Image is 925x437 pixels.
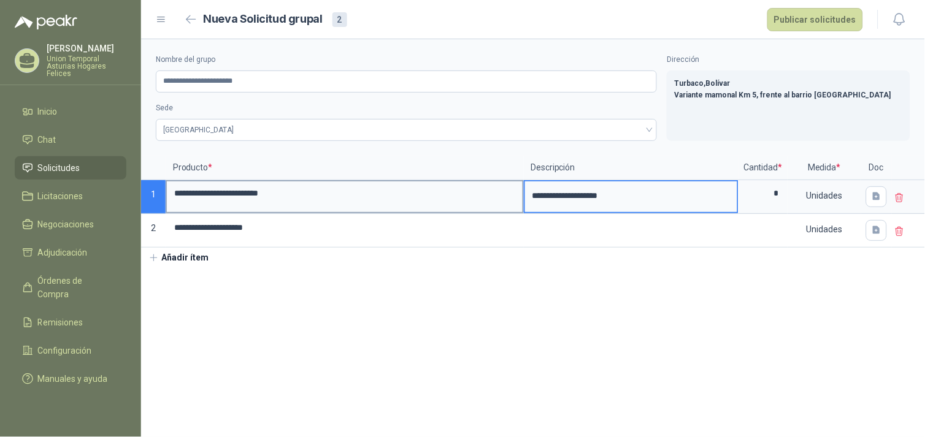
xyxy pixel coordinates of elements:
span: Chat [38,133,56,146]
span: Configuración [38,344,92,357]
p: 2 [141,214,166,248]
div: Unidades [789,181,860,210]
a: Adjudicación [15,241,126,264]
p: Producto [166,156,524,180]
a: Configuración [15,339,126,362]
label: Sede [156,102,657,114]
a: Órdenes de Compra [15,269,126,306]
span: Asturias [163,121,650,139]
a: Manuales y ayuda [15,367,126,390]
p: Cantidad [739,156,788,180]
span: Negociaciones [38,218,94,231]
a: Remisiones [15,311,126,334]
button: Publicar solicitudes [767,8,863,31]
p: Union Temporal Asturias Hogares Felices [47,55,126,77]
label: Dirección [667,54,910,66]
span: Remisiones [38,316,83,329]
a: Licitaciones [15,184,126,208]
span: Adjudicación [38,246,88,259]
span: Inicio [38,105,58,118]
span: Solicitudes [38,161,80,175]
span: Licitaciones [38,189,83,203]
p: Medida [788,156,861,180]
img: Logo peakr [15,15,77,29]
div: Unidades [789,215,860,243]
a: Inicio [15,100,126,123]
p: Doc [861,156,892,180]
p: Descripción [524,156,739,180]
button: Añadir ítem [141,248,217,268]
div: 2 [332,12,347,27]
span: Órdenes de Compra [38,274,115,301]
p: Variante mamonal Km 5, frente al barrio [GEOGRAPHIC_DATA] [674,89,903,101]
p: [PERSON_NAME] [47,44,126,53]
label: Nombre del grupo [156,54,657,66]
a: Chat [15,128,126,151]
span: Manuales y ayuda [38,372,108,386]
h2: Nueva Solicitud grupal [204,10,323,28]
a: Negociaciones [15,213,126,236]
p: Turbaco , Bolívar [674,78,903,89]
a: Solicitudes [15,156,126,180]
p: 1 [141,180,166,214]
